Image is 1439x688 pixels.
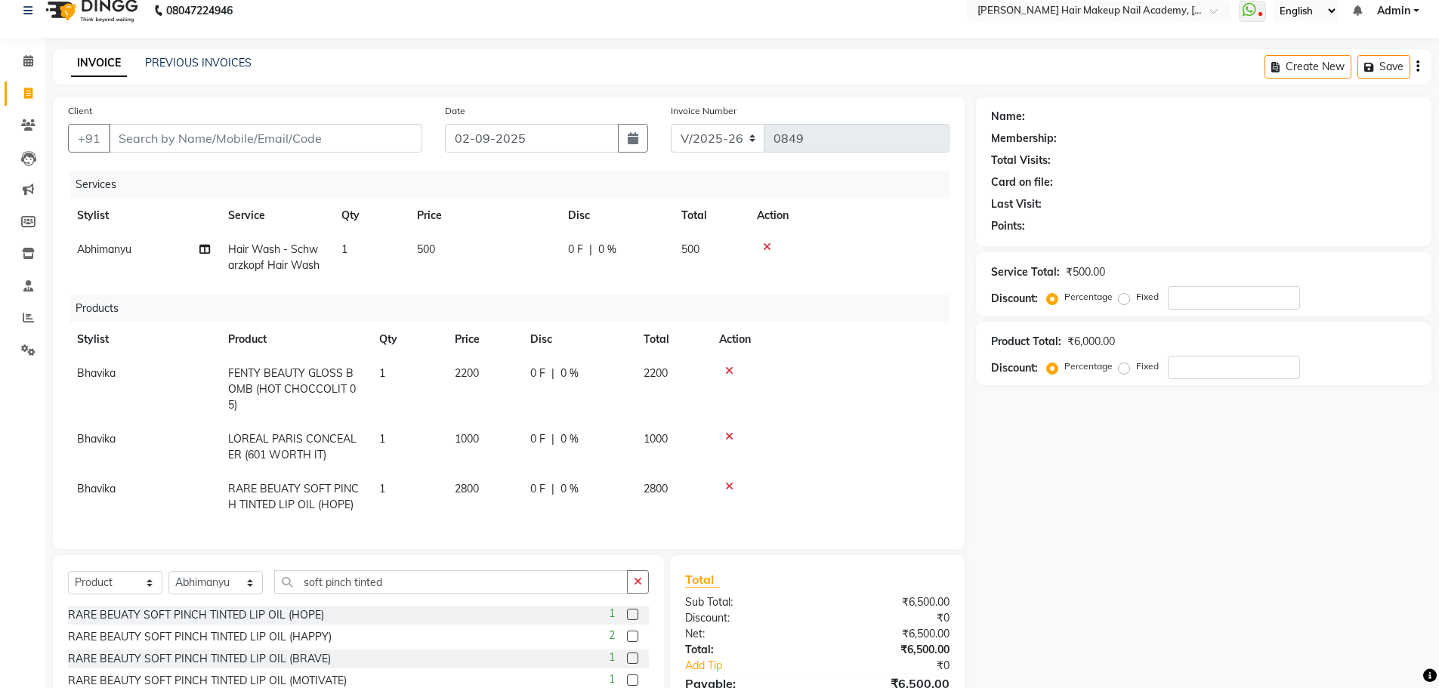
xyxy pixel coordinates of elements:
[817,610,961,626] div: ₹0
[530,481,545,497] span: 0 F
[560,431,579,447] span: 0 %
[455,482,479,495] span: 2800
[228,366,356,412] span: FENTY BEAUTY GLOSS BOMB (HOT CHOCCOLIT 05)
[609,649,615,665] span: 1
[379,432,385,446] span: 1
[341,242,347,256] span: 1
[530,366,545,381] span: 0 F
[408,199,559,233] th: Price
[674,594,817,610] div: Sub Total:
[145,56,252,69] a: PREVIOUS INVOICES
[609,606,615,622] span: 1
[551,481,554,497] span: |
[219,199,332,233] th: Service
[228,482,359,511] span: RARE BEUATY SOFT PINCH TINTED LIP OIL (HOPE)
[560,366,579,381] span: 0 %
[817,642,961,658] div: ₹6,500.00
[68,607,324,623] div: RARE BEUATY SOFT PINCH TINTED LIP OIL (HOPE)
[991,109,1025,125] div: Name:
[379,482,385,495] span: 1
[77,432,116,446] span: Bhavika
[521,322,635,356] th: Disc
[1067,334,1115,350] div: ₹6,000.00
[68,651,331,667] div: RARE BEAUTY SOFT PINCH TINTED LIP OIL (BRAVE)
[991,334,1061,350] div: Product Total:
[332,199,408,233] th: Qty
[77,242,131,256] span: Abhimanyu
[991,174,1053,190] div: Card on file:
[817,626,961,642] div: ₹6,500.00
[598,242,616,258] span: 0 %
[69,295,961,322] div: Products
[671,104,736,118] label: Invoice Number
[748,199,950,233] th: Action
[551,366,554,381] span: |
[644,482,668,495] span: 2800
[68,322,219,356] th: Stylist
[672,199,748,233] th: Total
[644,432,668,446] span: 1000
[609,628,615,643] span: 2
[370,322,446,356] th: Qty
[228,242,320,272] span: Hair Wash - Schwarzkopf Hair Wash
[1136,290,1159,304] label: Fixed
[219,322,370,356] th: Product
[77,366,116,380] span: Bhavika
[71,50,127,77] a: INVOICE
[68,124,110,153] button: +91
[1357,55,1410,79] button: Save
[674,626,817,642] div: Net:
[1136,359,1159,373] label: Fixed
[445,104,465,118] label: Date
[109,124,422,153] input: Search by Name/Mobile/Email/Code
[68,199,219,233] th: Stylist
[69,171,961,199] div: Services
[551,431,554,447] span: |
[559,199,672,233] th: Disc
[674,610,817,626] div: Discount:
[681,242,699,256] span: 500
[991,264,1060,280] div: Service Total:
[841,658,961,674] div: ₹0
[1064,290,1113,304] label: Percentage
[710,322,950,356] th: Action
[644,366,668,380] span: 2200
[609,671,615,687] span: 1
[685,572,720,588] span: Total
[991,196,1042,212] div: Last Visit:
[991,131,1057,147] div: Membership:
[274,570,628,594] input: Search or Scan
[817,594,961,610] div: ₹6,500.00
[991,218,1025,234] div: Points:
[379,366,385,380] span: 1
[589,242,592,258] span: |
[991,153,1051,168] div: Total Visits:
[68,104,92,118] label: Client
[77,482,116,495] span: Bhavika
[446,322,521,356] th: Price
[1265,55,1351,79] button: Create New
[68,629,332,645] div: RARE BEAUTY SOFT PINCH TINTED LIP OIL (HAPPY)
[228,432,357,461] span: LOREAL PARIS CONCEALER (601 WORTH IT)
[1066,264,1105,280] div: ₹500.00
[417,242,435,256] span: 500
[1064,359,1113,373] label: Percentage
[455,432,479,446] span: 1000
[674,642,817,658] div: Total:
[991,360,1038,376] div: Discount:
[455,366,479,380] span: 2200
[560,481,579,497] span: 0 %
[674,658,841,674] a: Add Tip
[635,322,710,356] th: Total
[530,431,545,447] span: 0 F
[1377,3,1410,19] span: Admin
[568,242,583,258] span: 0 F
[991,291,1038,307] div: Discount:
